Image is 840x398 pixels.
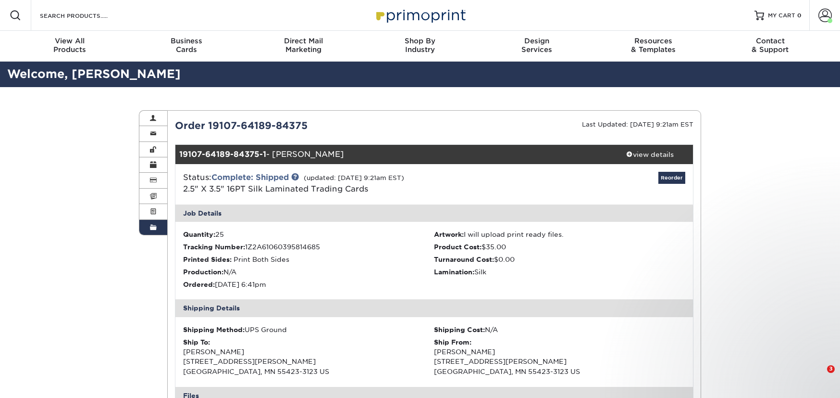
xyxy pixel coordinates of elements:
div: & Templates [595,37,712,54]
span: MY CART [768,12,795,20]
div: Services [478,37,595,54]
a: DesignServices [478,31,595,62]
div: & Support [712,37,828,54]
strong: Tracking Number: [183,243,245,251]
span: View All [12,37,128,45]
strong: Ship To: [183,338,210,346]
span: Shop By [362,37,479,45]
div: N/A [434,325,685,334]
iframe: Intercom live chat [807,365,830,388]
a: View AllProducts [12,31,128,62]
div: Shipping Details [175,299,693,317]
span: 3 [827,365,835,373]
a: Direct MailMarketing [245,31,362,62]
li: 25 [183,230,434,239]
span: 0 [797,12,802,19]
a: Resources& Templates [595,31,712,62]
a: view details [606,145,693,164]
a: Complete: Shipped [211,173,289,182]
div: Order 19107-64189-84375 [168,118,434,133]
div: Job Details [175,205,693,222]
a: Shop ByIndustry [362,31,479,62]
div: Products [12,37,128,54]
strong: Printed Sides: [183,256,232,263]
div: Cards [128,37,245,54]
strong: Production: [183,268,223,276]
strong: Quantity: [183,231,215,238]
span: Resources [595,37,712,45]
a: Reorder [658,172,685,184]
strong: Shipping Method: [183,326,245,334]
div: Marketing [245,37,362,54]
strong: 19107-64189-84375-1 [179,150,266,159]
li: N/A [183,267,434,277]
li: Silk [434,267,685,277]
li: $35.00 [434,242,685,252]
span: Design [478,37,595,45]
strong: Turnaround Cost: [434,256,494,263]
li: $0.00 [434,255,685,264]
span: Print Both Sides [234,256,289,263]
span: Contact [712,37,828,45]
strong: Lamination: [434,268,474,276]
a: BusinessCards [128,31,245,62]
div: [PERSON_NAME] [STREET_ADDRESS][PERSON_NAME] [GEOGRAPHIC_DATA], MN 55423-3123 US [183,337,434,377]
div: UPS Ground [183,325,434,334]
div: Status: [176,172,520,195]
strong: Ship From: [434,338,471,346]
div: - [PERSON_NAME] [175,145,607,164]
img: Primoprint [372,5,468,26]
li: I will upload print ready files. [434,230,685,239]
a: 2.5" X 3.5" 16PT Silk Laminated Trading Cards [183,184,368,193]
div: Industry [362,37,479,54]
small: (updated: [DATE] 9:21am EST) [304,174,404,181]
a: Contact& Support [712,31,828,62]
strong: Artwork: [434,231,464,238]
small: Last Updated: [DATE] 9:21am EST [582,121,693,128]
strong: Ordered: [183,281,215,288]
div: [PERSON_NAME] [STREET_ADDRESS][PERSON_NAME] [GEOGRAPHIC_DATA], MN 55423-3123 US [434,337,685,377]
strong: Shipping Cost: [434,326,485,334]
li: [DATE] 6:41pm [183,280,434,289]
div: view details [606,150,693,159]
strong: Product Cost: [434,243,482,251]
span: Direct Mail [245,37,362,45]
span: 1Z2A61060395814685 [245,243,320,251]
input: SEARCH PRODUCTS..... [39,10,133,21]
span: Business [128,37,245,45]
